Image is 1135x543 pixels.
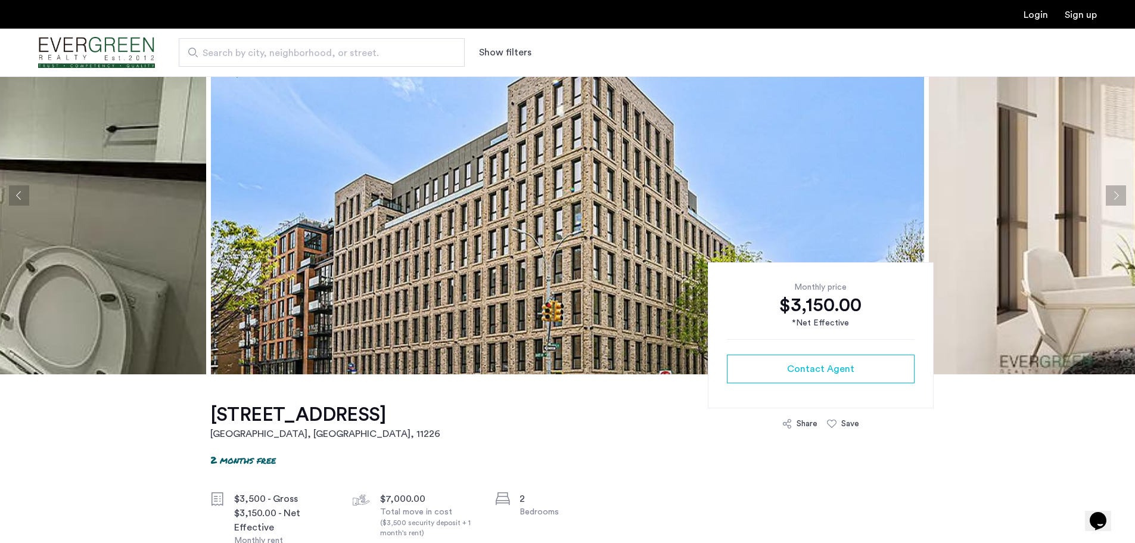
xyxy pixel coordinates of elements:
a: Cazamio Logo [38,30,155,75]
div: 2 [520,492,620,506]
iframe: chat widget [1085,495,1123,531]
div: $3,150.00 [727,293,915,317]
a: [STREET_ADDRESS][GEOGRAPHIC_DATA], [GEOGRAPHIC_DATA], 11226 [210,403,440,441]
h1: [STREET_ADDRESS] [210,403,440,427]
p: 2 months free [210,453,276,467]
div: *Net Effective [727,317,915,330]
img: apartment [211,17,924,374]
input: Apartment Search [179,38,465,67]
button: button [727,355,915,383]
div: $7,000.00 [380,492,480,506]
div: $3,150.00 - Net Effective [234,506,334,535]
a: Login [1024,10,1048,20]
button: Previous apartment [9,185,29,206]
div: Share [797,418,817,430]
div: Total move in cost [380,506,480,538]
span: Search by city, neighborhood, or street. [203,46,431,60]
a: Registration [1065,10,1097,20]
div: Monthly price [727,281,915,293]
button: Show or hide filters [479,45,531,60]
span: Contact Agent [787,362,854,376]
div: ($3,500 security deposit + 1 month's rent) [380,518,480,538]
div: Bedrooms [520,506,620,518]
h2: [GEOGRAPHIC_DATA], [GEOGRAPHIC_DATA] , 11226 [210,427,440,441]
div: $3,500 - Gross [234,492,334,506]
img: logo [38,30,155,75]
button: Next apartment [1106,185,1126,206]
div: Save [841,418,859,430]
